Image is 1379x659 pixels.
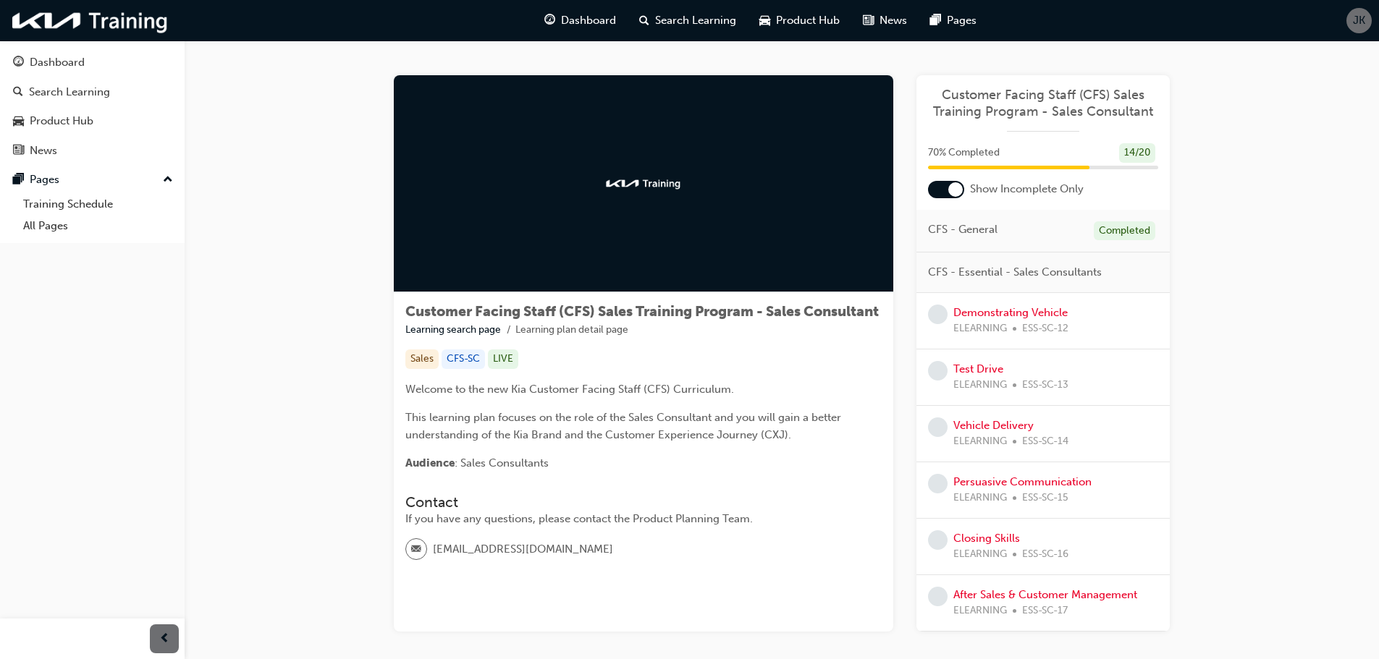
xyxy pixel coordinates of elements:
[30,171,59,188] div: Pages
[544,12,555,30] span: guage-icon
[851,6,919,35] a: news-iconNews
[405,303,879,320] span: Customer Facing Staff (CFS) Sales Training Program - Sales Consultant
[928,587,948,606] span: learningRecordVerb_NONE-icon
[1022,603,1068,619] span: ESS-SC-17
[863,12,874,30] span: news-icon
[405,511,882,527] div: If you have any questions, please contact the Product Planning Team.
[953,603,1007,619] span: ELEARNING
[405,323,501,336] a: Learning search page
[928,87,1158,119] a: Customer Facing Staff (CFS) Sales Training Program - Sales Consultant
[6,137,179,164] a: News
[17,215,179,237] a: All Pages
[953,532,1020,545] a: Closing Skills
[13,145,24,158] span: news-icon
[928,264,1102,281] span: CFS - Essential - Sales Consultants
[928,417,948,437] span: learningRecordVerb_NONE-icon
[1022,546,1068,563] span: ESS-SC-16
[13,86,23,99] span: search-icon
[6,166,179,193] button: Pages
[405,411,844,441] span: This learning plan focuses on the role of the Sales Consultant and you will gain a better underst...
[30,143,57,159] div: News
[30,113,93,129] div: Product Hub
[405,349,439,369] div: Sales
[928,530,948,550] span: learningRecordVerb_NONE-icon
[953,546,1007,563] span: ELEARNING
[928,474,948,493] span: learningRecordVerb_NONE-icon
[1353,12,1365,29] span: JK
[17,193,179,216] a: Training Schedule
[759,12,770,30] span: car-icon
[405,383,734,396] span: Welcome to the new Kia Customer Facing Staff (CFS) Curriculum.
[928,361,948,380] span: learningRecordVerb_NONE-icon
[655,12,736,29] span: Search Learning
[488,349,518,369] div: LIVE
[604,177,683,191] img: kia-training
[6,46,179,166] button: DashboardSearch LearningProduct HubNews
[953,588,1137,601] a: After Sales & Customer Management
[7,6,174,35] img: kia-training
[411,540,421,559] span: email-icon
[1119,143,1155,163] div: 14 / 20
[1022,320,1068,337] span: ESS-SC-12
[6,79,179,106] a: Search Learning
[1022,433,1068,450] span: ESS-SC-14
[405,494,882,511] h3: Contact
[953,362,1003,375] a: Test Drive
[1022,377,1068,394] span: ESS-SC-13
[561,12,616,29] span: Dashboard
[928,145,1000,161] span: 70 % Completed
[953,475,1092,488] a: Persuasive Communication
[455,456,549,469] span: : Sales Consultants
[163,171,173,190] span: up-icon
[928,221,998,238] span: CFS - General
[30,54,85,71] div: Dashboard
[6,49,179,76] a: Dashboard
[405,456,455,469] span: Audience
[930,12,941,30] span: pages-icon
[442,349,485,369] div: CFS-SC
[953,320,1007,337] span: ELEARNING
[748,6,851,35] a: car-iconProduct Hub
[6,108,179,135] a: Product Hub
[953,433,1007,450] span: ELEARNING
[533,6,628,35] a: guage-iconDashboard
[953,419,1034,432] a: Vehicle Delivery
[13,115,24,128] span: car-icon
[13,174,24,187] span: pages-icon
[433,541,613,558] span: [EMAIL_ADDRESS][DOMAIN_NAME]
[1022,490,1068,506] span: ESS-SC-15
[953,306,1068,319] a: Demonstrating Vehicle
[953,490,1007,506] span: ELEARNING
[13,56,24,69] span: guage-icon
[947,12,977,29] span: Pages
[1346,8,1372,33] button: JK
[628,6,748,35] a: search-iconSearch Learning
[953,377,1007,394] span: ELEARNING
[29,84,110,101] div: Search Learning
[1094,221,1155,241] div: Completed
[928,305,948,324] span: learningRecordVerb_NONE-icon
[776,12,840,29] span: Product Hub
[159,630,170,648] span: prev-icon
[639,12,649,30] span: search-icon
[919,6,988,35] a: pages-iconPages
[970,181,1084,197] span: Show Incomplete Only
[880,12,907,29] span: News
[515,322,628,339] li: Learning plan detail page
